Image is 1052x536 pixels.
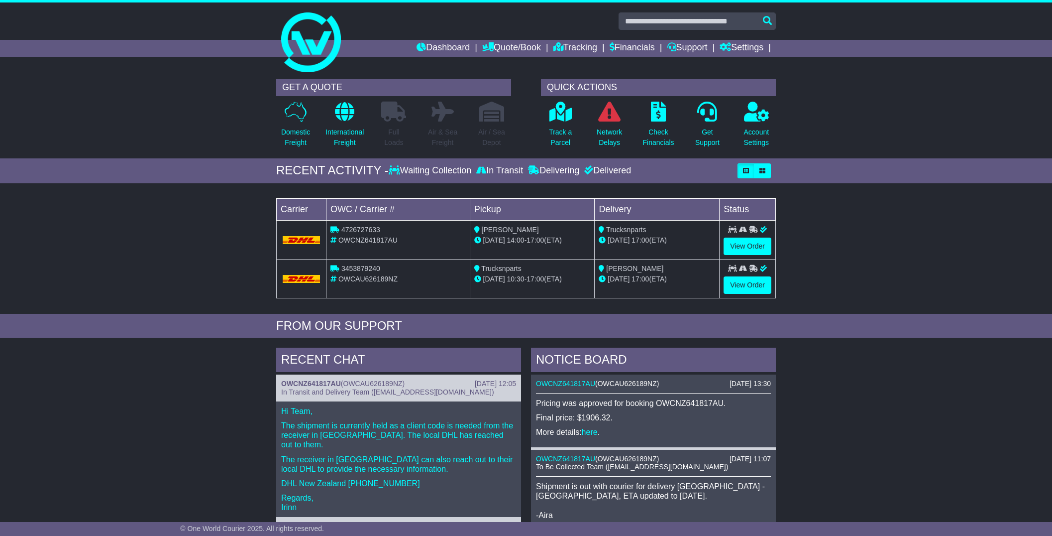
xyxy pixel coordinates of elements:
span: To Be Collected Team ([EMAIL_ADDRESS][DOMAIN_NAME]) [536,463,728,471]
p: DHL New Zealand [PHONE_NUMBER] [281,479,516,488]
span: [PERSON_NAME] [606,265,663,272]
img: DHL.png [283,236,320,244]
span: [DATE] [483,236,505,244]
img: DHL.png [283,275,320,283]
div: Delivering [526,165,582,176]
a: here [582,428,598,436]
div: NOTICE BOARD [531,348,776,375]
span: 17:00 [526,236,544,244]
span: 17:00 [631,275,649,283]
div: [DATE] 12:05 [475,380,516,388]
a: DomesticFreight [281,101,311,153]
div: RECENT ACTIVITY - [276,163,389,178]
td: Carrier [277,198,326,220]
p: Regards, Irinn [281,493,516,512]
p: International Freight [325,127,364,148]
td: Delivery [595,198,720,220]
p: Hi Team, [281,406,516,416]
div: (ETA) [599,235,715,246]
a: GetSupport [695,101,720,153]
p: Final price: $1906.32. [536,413,771,422]
p: Domestic Freight [281,127,310,148]
a: Dashboard [417,40,470,57]
span: [DATE] [608,275,630,283]
a: Track aParcel [548,101,572,153]
td: Status [720,198,776,220]
div: [DATE] 11:07 [730,455,771,463]
a: Tracking [553,40,597,57]
td: OWC / Carrier # [326,198,470,220]
a: Financials [610,40,655,57]
a: View Order [724,276,771,294]
div: (ETA) [599,274,715,284]
div: QUICK ACTIONS [541,79,776,96]
span: 3453879240 [341,265,380,272]
p: Air / Sea Depot [478,127,505,148]
div: FROM OUR SUPPORT [276,319,776,333]
span: OWCNZ641817AU [338,236,398,244]
p: Track a Parcel [549,127,572,148]
p: The receiver in [GEOGRAPHIC_DATA] can also reach out to their local DHL to provide the necessary ... [281,455,516,474]
span: [DATE] [483,275,505,283]
p: Air & Sea Freight [428,127,457,148]
p: Check Financials [643,127,674,148]
span: 10:30 [507,275,525,283]
span: 17:00 [631,236,649,244]
span: In Transit and Delivery Team ([EMAIL_ADDRESS][DOMAIN_NAME]) [281,388,494,396]
p: Shipment is out with courier for delivery [GEOGRAPHIC_DATA] - [GEOGRAPHIC_DATA], ETA updated to [... [536,482,771,520]
div: Waiting Collection [389,165,474,176]
div: - (ETA) [474,235,591,246]
a: InternationalFreight [325,101,364,153]
a: Settings [720,40,763,57]
a: NetworkDelays [596,101,623,153]
span: 4726727633 [341,226,380,234]
p: Account Settings [744,127,769,148]
div: RECENT CHAT [276,348,521,375]
span: OWCAU626189NZ [338,275,398,283]
div: GET A QUOTE [276,79,511,96]
p: Full Loads [381,127,406,148]
div: ( ) [536,380,771,388]
div: ( ) [536,455,771,463]
span: [DATE] [608,236,630,244]
a: AccountSettings [743,101,770,153]
div: ( ) [281,380,516,388]
div: - (ETA) [474,274,591,284]
p: The shipment is currently held as a client code is needed from the receiver in [GEOGRAPHIC_DATA].... [281,421,516,450]
p: Get Support [695,127,720,148]
span: 17:00 [526,275,544,283]
a: Support [667,40,708,57]
span: OWCAU626189NZ [343,380,403,388]
span: [PERSON_NAME] [482,226,539,234]
td: Pickup [470,198,595,220]
p: Network Delays [597,127,622,148]
a: OWCNZ641817AU [536,455,595,463]
span: © One World Courier 2025. All rights reserved. [180,525,324,533]
div: Delivered [582,165,631,176]
span: 14:00 [507,236,525,244]
span: Trucksnparts [606,226,646,234]
a: OWCNZ641817AU [281,380,341,388]
a: OWCNZ641817AU [536,380,595,388]
p: More details: . [536,427,771,437]
a: View Order [724,238,771,255]
a: Quote/Book [482,40,541,57]
div: [DATE] 13:30 [730,380,771,388]
div: In Transit [474,165,526,176]
span: Trucksnparts [481,265,521,272]
span: OWCAU626189NZ [598,380,657,388]
span: OWCAU626189NZ [598,455,657,463]
a: CheckFinancials [642,101,675,153]
p: Pricing was approved for booking OWCNZ641817AU. [536,399,771,408]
